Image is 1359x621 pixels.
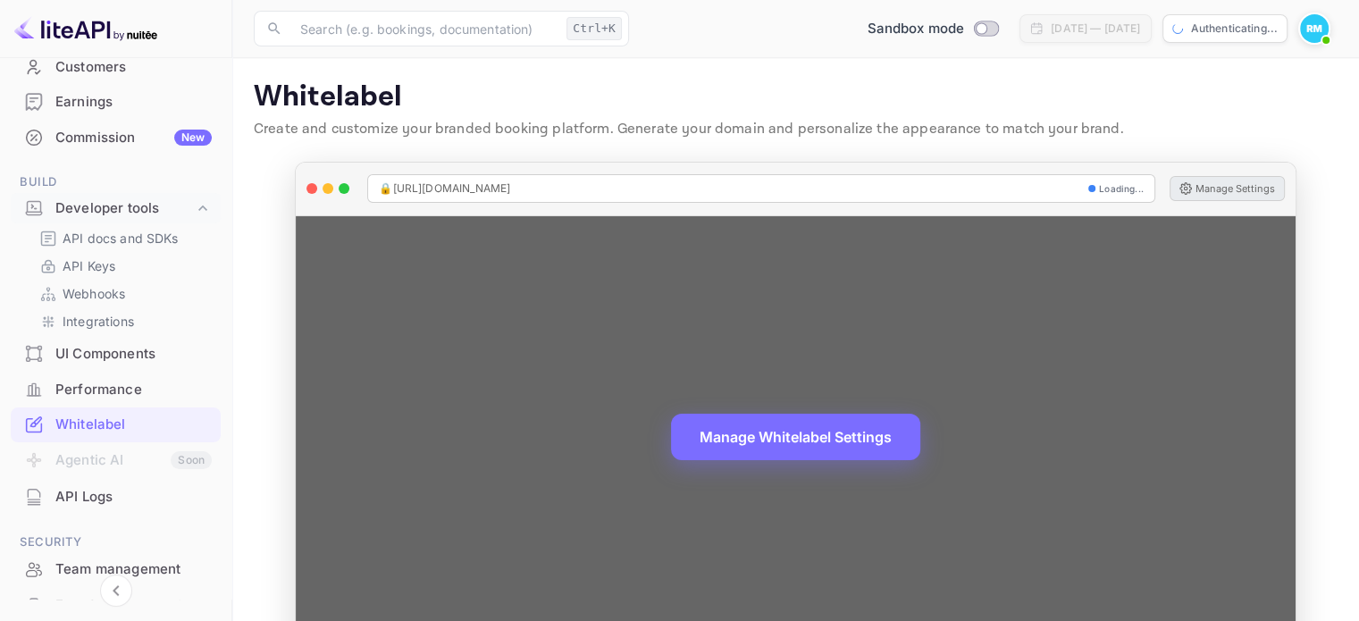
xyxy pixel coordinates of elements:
[1300,14,1329,43] img: Ritisha Mathur
[1170,176,1285,201] button: Manage Settings
[11,121,221,155] div: CommissionNew
[11,588,221,621] a: Fraud management
[55,344,212,365] div: UI Components
[11,373,221,406] a: Performance
[11,337,221,370] a: UI Components
[32,281,214,306] div: Webhooks
[11,172,221,192] span: Build
[566,17,622,40] div: Ctrl+K
[11,50,221,83] a: Customers
[860,19,1005,39] div: Switch to Production mode
[55,92,212,113] div: Earnings
[63,312,134,331] p: Integrations
[63,229,179,248] p: API docs and SDKs
[11,121,221,154] a: CommissionNew
[11,85,221,120] div: Earnings
[39,284,206,303] a: Webhooks
[55,380,212,400] div: Performance
[39,229,206,248] a: API docs and SDKs
[254,119,1338,140] p: Create and customize your branded booking platform. Generate your domain and personalize the appe...
[1190,21,1278,37] p: Authenticating...
[379,180,510,197] span: 🔒 [URL][DOMAIN_NAME]
[55,559,212,580] div: Team management
[11,533,221,552] span: Security
[11,50,221,85] div: Customers
[1051,21,1140,37] div: [DATE] — [DATE]
[11,552,221,585] a: Team management
[32,225,214,251] div: API docs and SDKs
[55,198,194,219] div: Developer tools
[11,373,221,407] div: Performance
[55,487,212,508] div: API Logs
[11,480,221,515] div: API Logs
[289,11,559,46] input: Search (e.g. bookings, documentation)
[11,337,221,372] div: UI Components
[55,595,212,616] div: Fraud management
[1099,182,1144,196] span: Loading...
[100,575,132,607] button: Collapse navigation
[867,19,964,39] span: Sandbox mode
[32,308,214,334] div: Integrations
[11,552,221,587] div: Team management
[39,312,206,331] a: Integrations
[14,14,157,43] img: LiteAPI logo
[254,80,1338,115] p: Whitelabel
[11,480,221,513] a: API Logs
[671,414,920,460] button: Manage Whitelabel Settings
[55,128,212,148] div: Commission
[11,85,221,118] a: Earnings
[11,407,221,441] a: Whitelabel
[39,256,206,275] a: API Keys
[11,193,221,224] div: Developer tools
[63,284,125,303] p: Webhooks
[174,130,212,146] div: New
[55,415,212,435] div: Whitelabel
[63,256,115,275] p: API Keys
[11,407,221,442] div: Whitelabel
[32,253,214,279] div: API Keys
[55,57,212,78] div: Customers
